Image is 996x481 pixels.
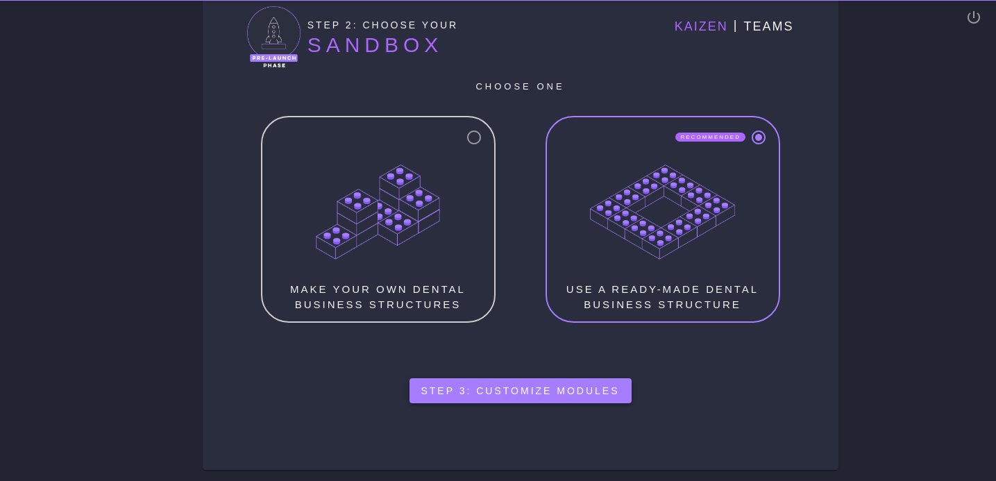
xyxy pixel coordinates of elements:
[960,3,988,31] button: Logout
[675,133,745,142] div: Recommended
[236,80,805,94] p: Choose One
[316,164,440,260] img: empty kaizen
[555,282,770,313] p: Use a ready-made dental business structure
[734,16,738,35] p: |
[247,6,301,69] img: Kaizen With Sections Overlaps Arrows
[590,164,735,260] img: empty kaizen
[307,33,459,58] h2: Sandbox
[307,17,459,33] h6: Step 2: Choose your
[271,282,486,313] p: Make your own dental business structures
[743,17,793,36] p: Teams
[410,378,632,404] button: Step 3: Customize Modules
[675,17,728,36] p: Kaizen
